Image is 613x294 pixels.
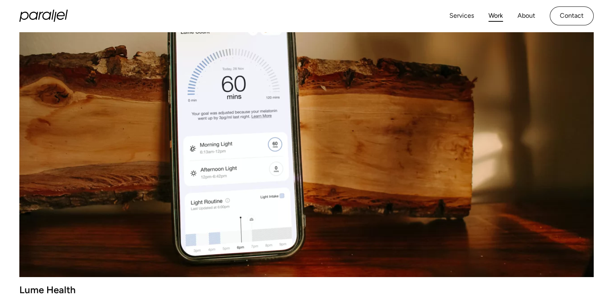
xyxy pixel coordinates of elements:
[488,10,503,22] a: Work
[19,10,68,22] a: home
[517,10,535,22] a: About
[550,6,594,25] a: Contact
[19,286,594,293] h3: Lume Health
[449,10,474,22] a: Services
